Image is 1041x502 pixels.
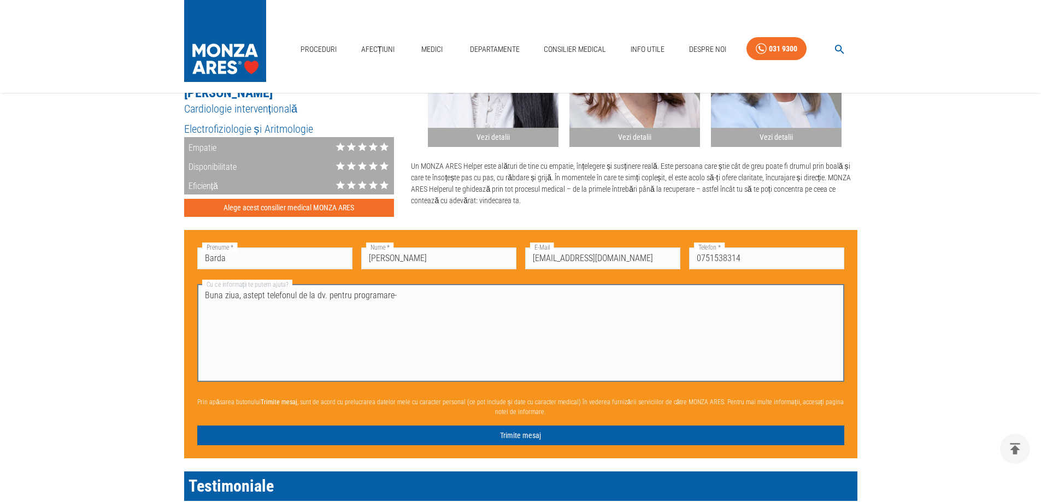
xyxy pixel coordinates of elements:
[184,199,395,217] button: Alege acest consilier medical MONZA ARES
[296,38,341,61] a: Proceduri
[466,38,524,61] a: Departamente
[202,243,238,252] label: Prenume
[769,42,797,56] div: 031 9300
[197,426,844,446] button: Trimite mesaj
[184,156,237,175] div: Disponibilitate
[184,175,218,194] div: Eficiență
[411,161,857,206] p: Un MONZA ARES Helper este alături de tine cu empatie, înțelegere și susținere reală. Este persoan...
[539,38,610,61] a: Consilier Medical
[184,137,216,156] div: Empatie
[530,243,554,252] label: E-Mail
[694,243,725,252] label: Telefon
[189,476,274,495] span: Testimoniale
[626,38,669,61] a: Info Utile
[574,132,696,143] h2: Vezi detalii
[1000,434,1030,464] button: delete
[685,38,731,61] a: Despre Noi
[202,280,292,289] label: Cu ce informații te putem ajuta?
[357,38,399,61] a: Afecțiuni
[197,393,844,421] p: Prin apăsarea butonului , sunt de acord cu prelucrarea datelor mele cu caracter personal (ce pot ...
[261,398,297,406] b: Trimite mesaj
[184,122,395,137] h5: Electrofiziologie și Aritmologie
[715,132,837,143] h2: Vezi detalii
[746,37,807,61] a: 031 9300
[432,132,554,143] h2: Vezi detalii
[366,243,393,252] label: Nume
[184,102,395,116] h5: Cardiologie intervențională
[415,38,450,61] a: Medici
